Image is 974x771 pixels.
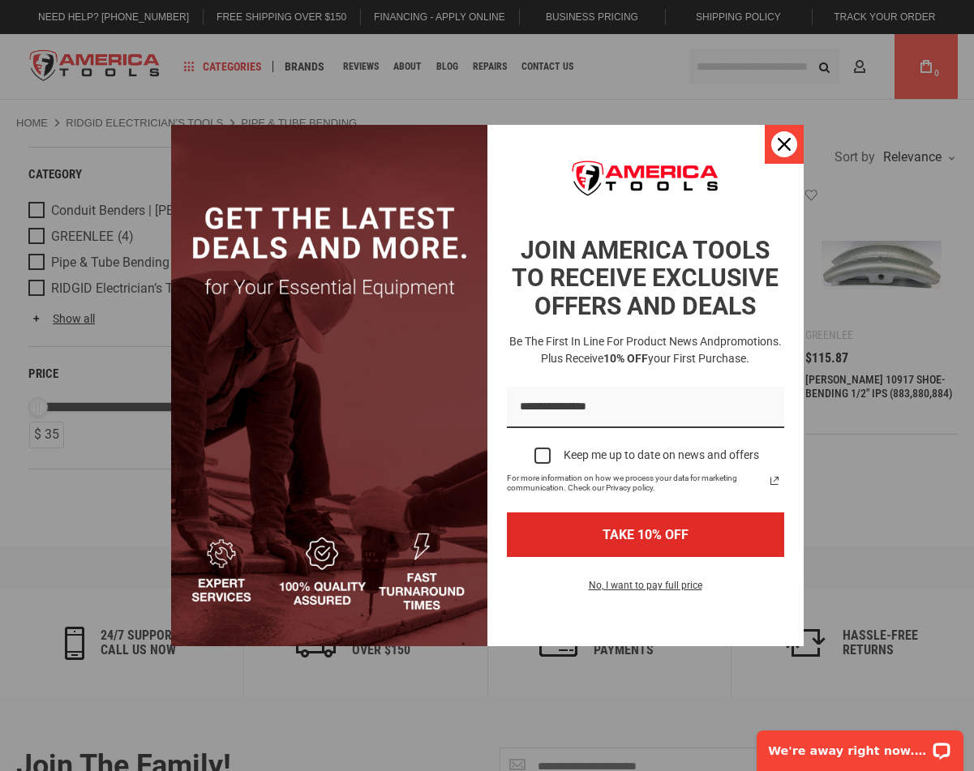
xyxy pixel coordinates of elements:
input: Email field [507,387,784,428]
strong: 10% OFF [603,352,648,365]
iframe: LiveChat chat widget [746,720,974,771]
span: For more information on how we process your data for marketing communication. Check our Privacy p... [507,473,765,493]
svg: link icon [765,471,784,490]
button: Close [765,125,804,164]
h3: Be the first in line for product news and [504,333,787,367]
button: No, I want to pay full price [576,576,715,604]
div: Keep me up to date on news and offers [564,448,759,462]
button: TAKE 10% OFF [507,512,784,557]
a: Read our Privacy Policy [765,471,784,490]
svg: close icon [778,138,791,151]
strong: JOIN AMERICA TOOLS TO RECEIVE EXCLUSIVE OFFERS AND DEALS [512,236,779,320]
